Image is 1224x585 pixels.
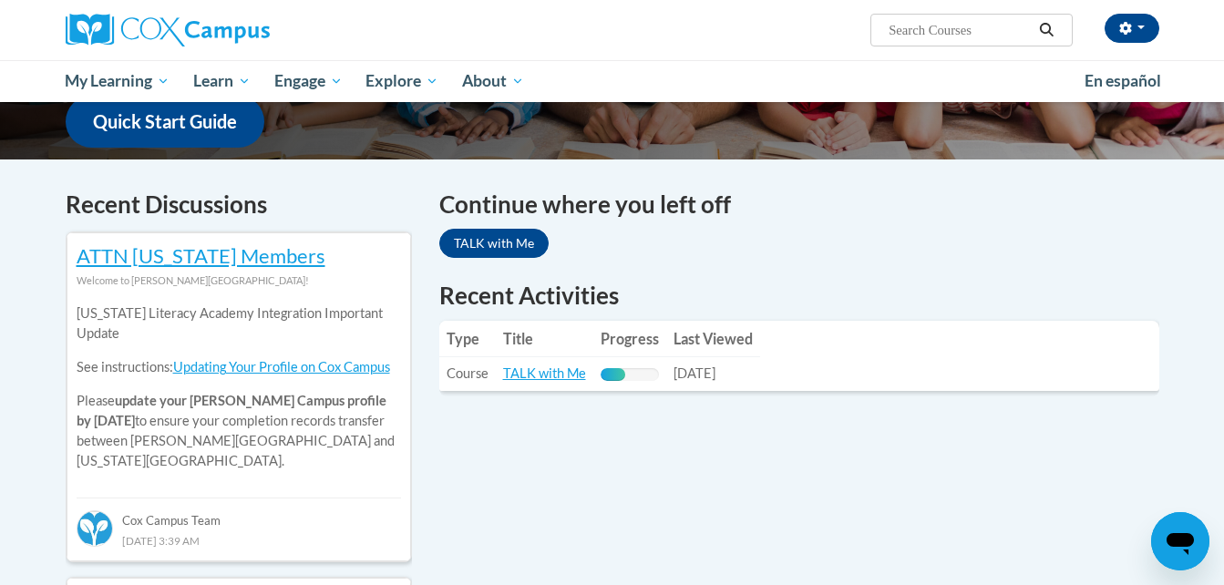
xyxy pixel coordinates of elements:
span: Course [447,365,489,381]
span: En español [1085,71,1161,90]
span: Engage [274,70,343,92]
h1: Recent Activities [439,279,1159,312]
div: Welcome to [PERSON_NAME][GEOGRAPHIC_DATA]! [77,271,401,291]
th: Type [439,321,496,357]
p: See instructions: [77,357,401,377]
h4: Recent Discussions [66,187,412,222]
div: Progress, % [601,368,626,381]
a: TALK with Me [503,365,586,381]
span: About [462,70,524,92]
p: [US_STATE] Literacy Academy Integration Important Update [77,303,401,344]
th: Last Viewed [666,321,760,357]
a: Engage [262,60,355,102]
span: Explore [365,70,438,92]
a: TALK with Me [439,229,549,258]
button: Search [1033,19,1060,41]
div: [DATE] 3:39 AM [77,530,401,550]
b: update your [PERSON_NAME] Campus profile by [DATE] [77,393,386,428]
div: Please to ensure your completion records transfer between [PERSON_NAME][GEOGRAPHIC_DATA] and [US_... [77,291,401,485]
span: [DATE] [674,365,715,381]
a: My Learning [54,60,182,102]
span: Learn [193,70,251,92]
a: En español [1073,62,1173,100]
a: Updating Your Profile on Cox Campus [173,359,390,375]
span: My Learning [65,70,170,92]
a: Cox Campus [66,14,412,46]
a: About [450,60,536,102]
a: Learn [181,60,262,102]
h4: Continue where you left off [439,187,1159,222]
div: Main menu [38,60,1187,102]
input: Search Courses [887,19,1033,41]
a: Quick Start Guide [66,96,264,148]
th: Title [496,321,593,357]
iframe: Button to launch messaging window [1151,512,1209,570]
th: Progress [593,321,666,357]
img: Cox Campus Team [77,510,113,547]
a: ATTN [US_STATE] Members [77,243,325,268]
button: Account Settings [1105,14,1159,43]
div: Cox Campus Team [77,498,401,530]
a: Explore [354,60,450,102]
img: Cox Campus [66,14,270,46]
